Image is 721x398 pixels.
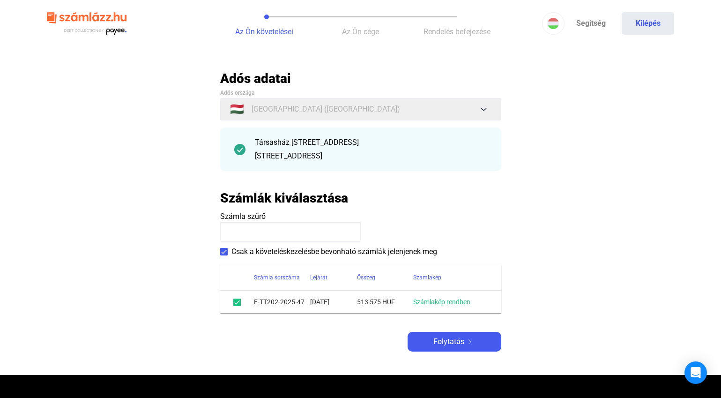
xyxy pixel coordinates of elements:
[231,246,437,257] span: Csak a követeléskezelésbe bevonható számlák jelenjenek meg
[342,27,379,36] span: Az Ön cége
[413,272,441,283] div: Számlakép
[255,137,487,148] div: Társasház [STREET_ADDRESS]
[464,339,476,344] img: arrow-right-white
[310,291,357,313] td: [DATE]
[684,361,707,384] div: Open Intercom Messenger
[310,272,327,283] div: Lejárat
[254,272,310,283] div: Számla sorszáma
[254,291,310,313] td: E-TT202-2025-47
[548,18,559,29] img: HU
[622,12,674,35] button: Kilépés
[220,70,501,87] h2: Adós adatai
[230,104,244,115] span: 🇭🇺
[542,12,565,35] button: HU
[220,212,266,221] span: Számla szűrő
[47,8,126,39] img: szamlazzhu-logo
[424,27,491,36] span: Rendelés befejezése
[433,336,464,347] span: Folytatás
[252,104,400,115] span: [GEOGRAPHIC_DATA] ([GEOGRAPHIC_DATA])
[357,272,413,283] div: Összeg
[413,272,490,283] div: Számlakép
[220,190,348,206] h2: Számlák kiválasztása
[235,27,293,36] span: Az Ön követelései
[413,298,470,306] a: Számlakép rendben
[220,90,254,96] span: Adós országa
[220,98,501,120] button: 🇭🇺[GEOGRAPHIC_DATA] ([GEOGRAPHIC_DATA])
[255,150,487,162] div: [STREET_ADDRESS]
[234,144,245,155] img: checkmark-darker-green-circle
[357,272,375,283] div: Összeg
[408,332,501,352] button: Folytatásarrow-right-white
[254,272,300,283] div: Számla sorszáma
[565,12,617,35] a: Segítség
[310,272,357,283] div: Lejárat
[357,291,413,313] td: 513 575 HUF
